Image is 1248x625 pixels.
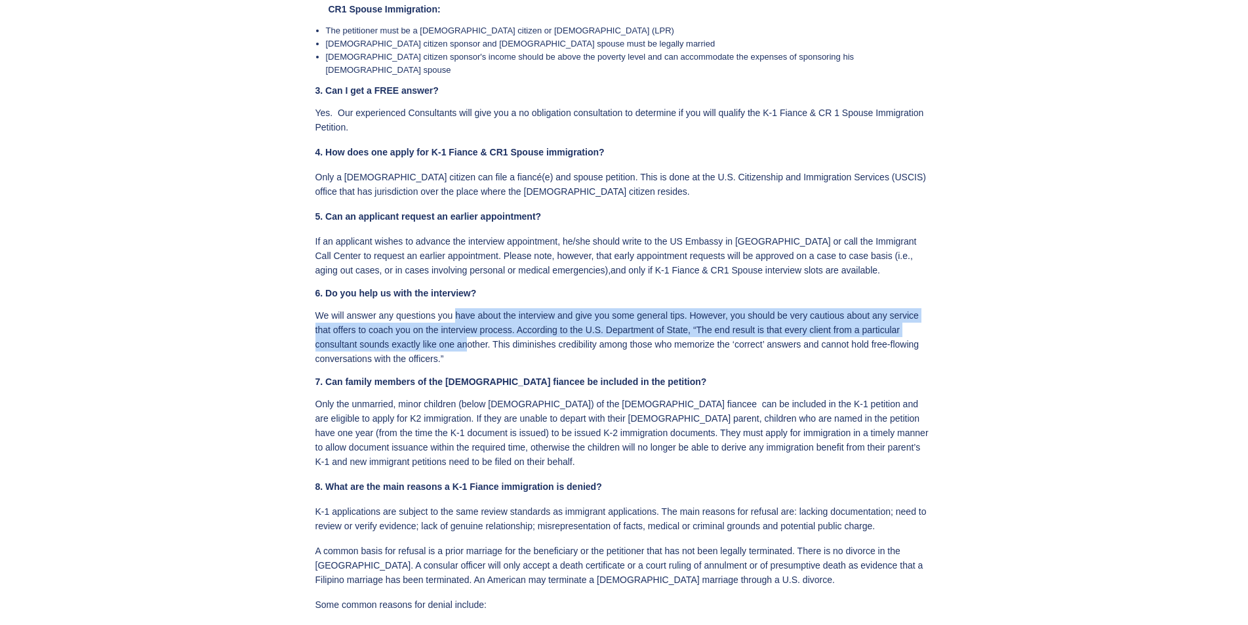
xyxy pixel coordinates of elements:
h4: 7. Can family members of the [DEMOGRAPHIC_DATA] fiancee be included in the petition? [315,376,930,388]
span: [DEMOGRAPHIC_DATA] citizen sponsor's income should be above the poverty level and can accommodate... [326,52,855,75]
strong: 8. What are the main reasons a K-1 Fiance immigration is denied? [315,481,602,492]
strong: 4. How does one apply for K-1 Fiance & CR1 Spouse immigration? [315,147,605,157]
h4: 6. Do you help us with the interview? [315,288,930,299]
span: CR1 Spouse Immigration: [329,4,441,14]
p: If an applicant wishes to advance the interview appointment, he/she should write to the US Embass... [315,234,930,277]
h4: 3. Can I get a FREE answer? [315,85,930,96]
strong: 5. Can an applicant request an earlier appointment? [315,211,542,222]
span: The petitioner must be a [DEMOGRAPHIC_DATA] citizen or [DEMOGRAPHIC_DATA] (LPR) [326,26,674,35]
p: Yes. Our experienced Consultants will give you a no obligation consultation to determine if you w... [315,106,930,134]
p: Some common reasons for denial include: [315,597,930,612]
p: K-1 applications are subject to the same review standards as immigrant applications. The main rea... [315,504,930,533]
span: [DEMOGRAPHIC_DATA] citizen sponsor and [DEMOGRAPHIC_DATA] spouse must be legally married [326,39,715,49]
p: Only a [DEMOGRAPHIC_DATA] citizen can file a fiancé(e) and spouse petition. This is done at the U... [315,170,930,199]
p: A common basis for refusal is a prior marriage for the beneficiary or the petitioner that has not... [315,544,930,587]
p: We will answer any questions you have about the interview and give you some general tips. However... [315,308,930,366]
p: Only the unmarried, minor children (below [DEMOGRAPHIC_DATA]) of the [DEMOGRAPHIC_DATA] fiancee c... [315,397,930,469]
